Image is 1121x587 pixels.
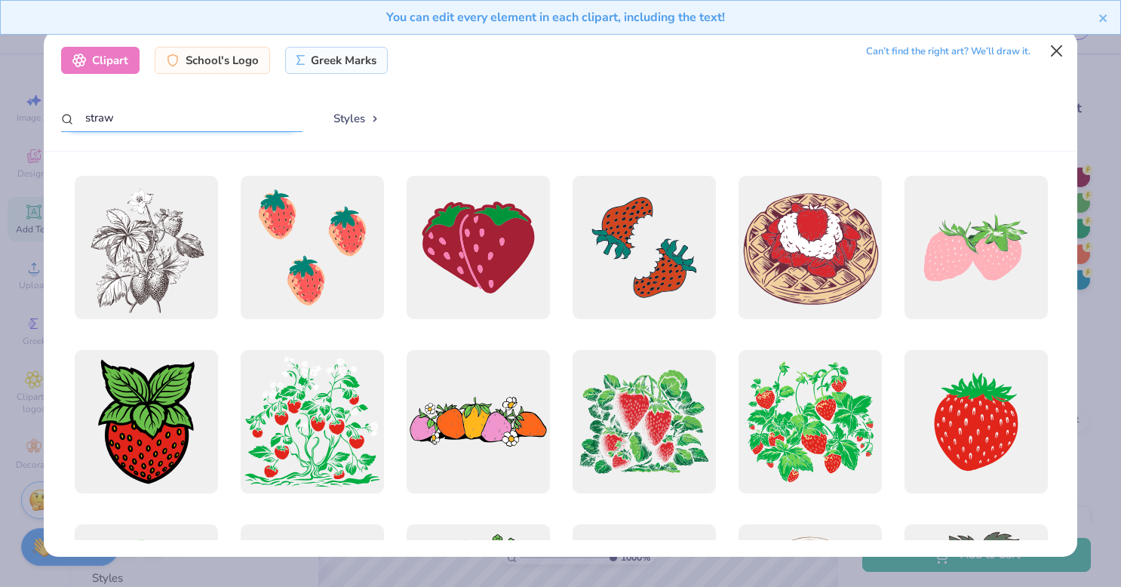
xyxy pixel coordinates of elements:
button: close [1098,8,1109,26]
div: Clipart [61,47,140,74]
div: Greek Marks [285,47,389,74]
div: Can’t find the right art? We’ll draw it. [866,38,1030,65]
div: School's Logo [155,47,270,74]
div: You can edit every element in each clipart, including the text! [12,8,1098,26]
button: Close [1043,37,1071,66]
input: Search by name [61,104,303,132]
button: Styles [318,104,396,133]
